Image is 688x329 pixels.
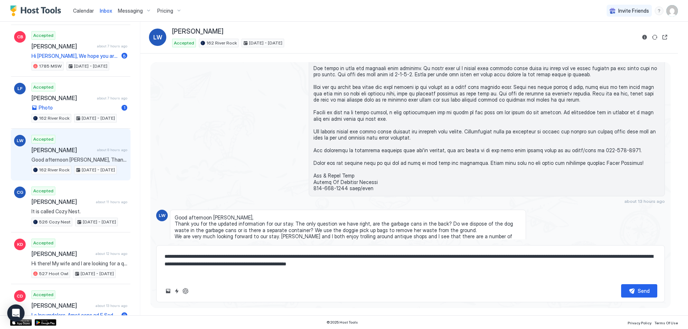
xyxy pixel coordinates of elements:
[628,319,651,326] a: Privacy Policy
[326,320,358,325] span: © 2025 Host Tools
[73,8,94,14] span: Calendar
[666,5,678,17] div: User profile
[654,319,678,326] a: Terms Of Use
[159,212,166,219] span: LW
[124,105,125,110] span: 1
[654,321,678,325] span: Terms Of Use
[33,240,54,246] span: Accepted
[39,167,69,173] span: 162 River Rock
[17,34,23,40] span: CB
[31,198,93,205] span: [PERSON_NAME]
[82,167,115,173] span: [DATE] - [DATE]
[31,146,94,154] span: [PERSON_NAME]
[31,250,93,257] span: [PERSON_NAME]
[100,8,112,14] span: Inbox
[74,63,107,69] span: [DATE] - [DATE]
[31,260,127,267] span: Hi there! My wife and I are looking for a quick getaway and your cabin looks perfect! Our [DEMOGR...
[17,189,23,196] span: CG
[10,5,64,16] a: Host Tools Logo
[153,33,162,42] span: LW
[33,32,54,39] span: Accepted
[33,84,54,90] span: Accepted
[249,40,282,46] span: [DATE] - [DATE]
[31,312,119,319] span: Lo Ipsumdolors, Amet cons ad E Seddoe tem Incidid utlab et Doloremagn al enimadm veniamquisn! Exe...
[118,8,143,14] span: Messaging
[97,148,127,152] span: about 8 hours ago
[33,188,54,194] span: Accepted
[31,43,94,50] span: [PERSON_NAME]
[31,53,119,59] span: Hi [PERSON_NAME], We hope you are enjoying your stay! We're just checking in to see if you need a...
[73,7,94,14] a: Calendar
[618,8,649,14] span: Invite Friends
[96,200,127,204] span: about 11 hours ago
[97,96,127,101] span: about 7 hours ago
[7,304,25,322] div: Open Intercom Messenger
[39,104,53,111] span: Photo
[31,94,94,102] span: [PERSON_NAME]
[83,219,116,225] span: [DATE] - [DATE]
[35,319,56,326] a: Google Play Store
[39,219,70,225] span: 526 Cozy Nest
[123,312,126,318] span: 2
[17,85,22,92] span: LF
[33,136,54,142] span: Accepted
[95,303,127,308] span: about 13 hours ago
[31,208,127,215] span: It is called Cozy Nest.
[172,287,181,295] button: Quick reply
[206,40,237,46] span: 162 River Rock
[174,40,194,46] span: Accepted
[31,157,127,163] span: Good afternoon [PERSON_NAME], Thank you for the updated information for our stay. The only questi...
[650,33,659,42] button: Sync reservation
[638,287,650,295] div: Send
[100,7,112,14] a: Inbox
[172,27,223,36] span: [PERSON_NAME]
[39,270,68,277] span: 527 Hoot Owl
[17,137,23,144] span: LW
[17,241,23,248] span: KD
[33,291,54,298] span: Accepted
[624,198,665,204] span: about 13 hours ago
[95,251,127,256] span: about 12 hours ago
[655,7,663,15] div: menu
[17,293,23,299] span: CD
[157,8,173,14] span: Pricing
[39,63,62,69] span: 1785 MSW
[640,33,649,42] button: Reservation information
[661,33,669,42] button: Open reservation
[10,319,32,326] a: App Store
[31,302,93,309] span: [PERSON_NAME]
[628,321,651,325] span: Privacy Policy
[82,115,115,121] span: [DATE] - [DATE]
[81,270,114,277] span: [DATE] - [DATE]
[175,214,521,259] span: Good afternoon [PERSON_NAME], Thank you for the updated information for our stay. The only questi...
[123,53,126,59] span: 5
[97,44,127,48] span: about 7 hours ago
[164,287,172,295] button: Upload image
[621,284,657,298] button: Send
[39,115,69,121] span: 162 River Rock
[181,287,190,295] button: ChatGPT Auto Reply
